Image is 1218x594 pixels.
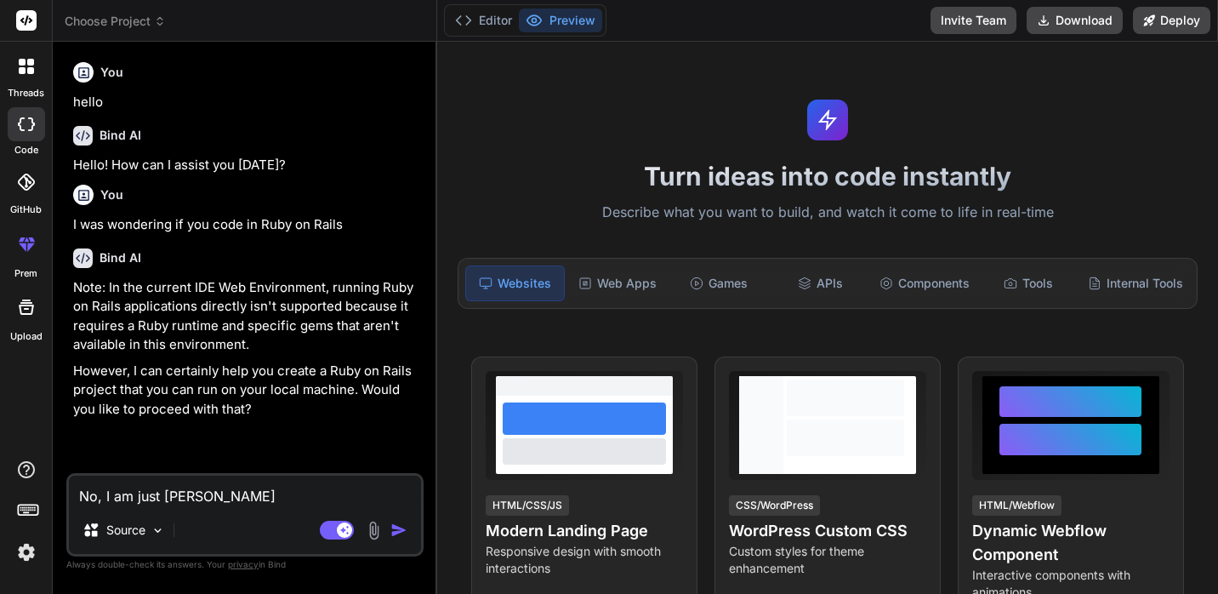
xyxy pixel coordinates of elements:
p: Responsive design with smooth interactions [486,543,683,577]
img: attachment [364,521,384,540]
div: APIs [771,266,869,301]
button: Preview [519,9,602,32]
img: Pick Models [151,523,165,538]
textarea: No, I am just chec [69,476,421,506]
p: hello [73,93,420,112]
button: Download [1027,7,1123,34]
button: Deploy [1133,7,1210,34]
p: I was wondering if you code in Ruby on Rails [73,215,420,235]
h6: Bind AI [100,127,141,144]
label: threads [8,86,44,100]
p: Custom styles for theme enhancement [729,543,926,577]
h4: Modern Landing Page [486,519,683,543]
p: However, I can certainly help you create a Ruby on Rails project that you can run on your local m... [73,362,420,420]
div: Components [873,266,976,301]
label: Upload [10,329,43,344]
span: Choose Project [65,13,166,30]
label: prem [14,266,37,281]
p: Note: In the current IDE Web Environment, running Ruby on Rails applications directly isn't suppo... [73,278,420,355]
button: Editor [448,9,519,32]
label: code [14,143,38,157]
h4: Dynamic Webflow Component [972,519,1170,567]
div: HTML/Webflow [972,495,1061,516]
button: Invite Team [931,7,1016,34]
div: Games [669,266,767,301]
h6: Bind AI [100,249,141,266]
div: CSS/WordPress [729,495,820,516]
p: Hello! How can I assist you [DATE]? [73,156,420,175]
p: Describe what you want to build, and watch it come to life in real-time [447,202,1208,224]
div: Websites [465,266,565,301]
span: privacy [228,559,259,569]
h6: You [100,64,123,81]
div: Internal Tools [1081,266,1190,301]
img: settings [12,538,41,567]
div: Web Apps [568,266,666,301]
label: GitHub [10,203,42,217]
h1: Turn ideas into code instantly [447,161,1208,191]
img: icon [390,522,407,539]
h6: You [100,186,123,203]
h4: WordPress Custom CSS [729,519,926,543]
div: Tools [980,266,1078,301]
div: HTML/CSS/JS [486,495,569,516]
p: Always double-check its answers. Your in Bind [66,557,424,573]
p: Source [106,522,145,539]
